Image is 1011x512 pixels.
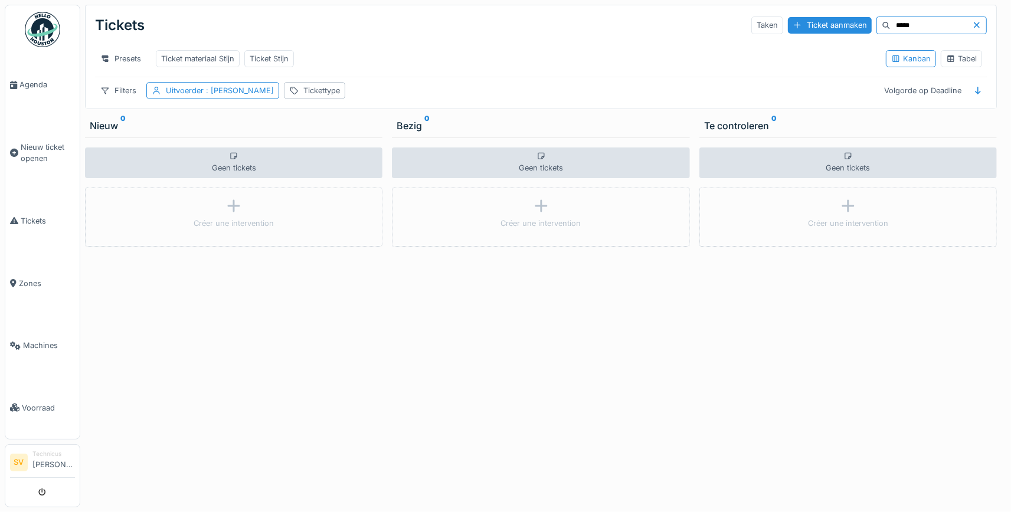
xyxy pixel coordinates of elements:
span: Tickets [21,215,75,227]
div: Volgorde op Deadline [879,82,967,99]
span: Nieuw ticket openen [21,142,75,164]
a: Machines [5,314,80,377]
div: Filters [95,82,142,99]
div: Presets [95,50,146,67]
div: Tabel [946,53,977,64]
div: Uitvoerder [166,85,274,96]
span: Machines [23,340,75,351]
div: Geen tickets [699,147,997,178]
div: Créer une intervention [501,218,581,229]
div: Tickets [95,10,145,41]
div: Tickettype [303,85,340,96]
img: Badge_color-CXgf-gQk.svg [25,12,60,47]
li: [PERSON_NAME] [32,449,75,475]
div: Technicus [32,449,75,458]
sup: 0 [424,119,430,133]
div: Ticket aanmaken [788,17,872,33]
sup: 0 [771,119,777,133]
div: Créer une intervention [194,218,274,229]
a: Agenda [5,54,80,116]
div: Taken [751,17,783,34]
span: Voorraad [22,402,75,413]
li: SV [10,454,28,471]
a: SV Technicus[PERSON_NAME] [10,449,75,478]
div: Geen tickets [85,147,382,178]
div: Nieuw [90,119,378,133]
div: Geen tickets [392,147,689,178]
a: Voorraad [5,377,80,439]
span: Agenda [19,79,75,90]
div: Créer une intervention [808,218,888,229]
span: Zones [19,278,75,289]
div: Te controleren [704,119,992,133]
a: Zones [5,252,80,314]
a: Tickets [5,190,80,252]
a: Nieuw ticket openen [5,116,80,190]
div: Bezig [397,119,685,133]
div: Ticket materiaal Stijn [161,53,234,64]
div: Kanban [891,53,931,64]
sup: 0 [120,119,126,133]
div: Ticket Stijn [250,53,289,64]
span: : [PERSON_NAME] [204,86,274,95]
